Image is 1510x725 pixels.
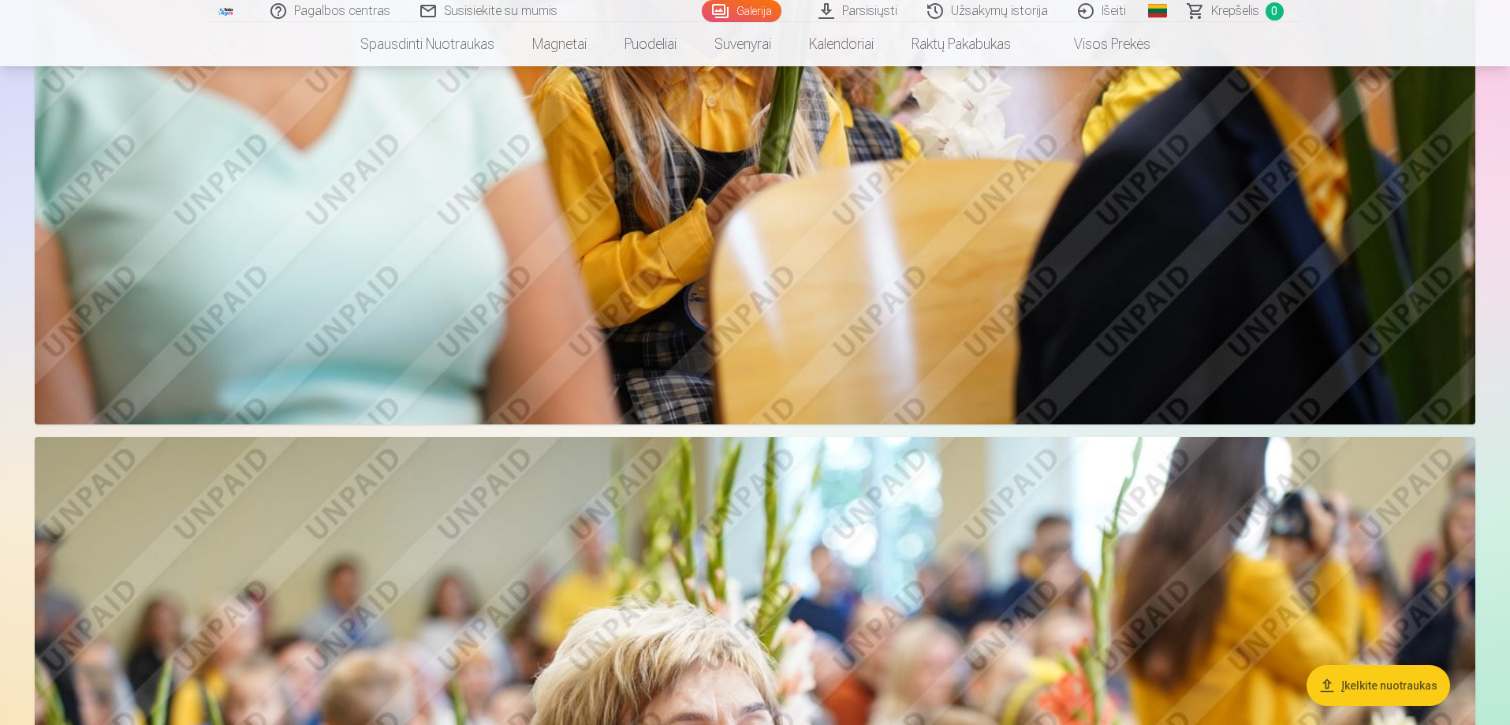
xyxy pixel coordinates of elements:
a: Spausdinti nuotraukas [341,22,513,66]
a: Kalendoriai [790,22,893,66]
a: Raktų pakabukas [893,22,1030,66]
button: Įkelkite nuotraukas [1307,665,1450,706]
span: 0 [1266,2,1284,21]
img: /fa2 [218,6,235,16]
a: Magnetai [513,22,606,66]
a: Visos prekės [1030,22,1169,66]
a: Puodeliai [606,22,695,66]
a: Suvenyrai [695,22,790,66]
span: Krepšelis [1211,2,1259,21]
